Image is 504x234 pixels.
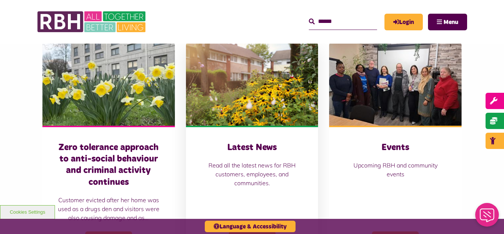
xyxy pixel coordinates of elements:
span: Menu [443,19,458,25]
iframe: Netcall Web Assistant for live chat [471,201,504,234]
h3: Events [344,142,447,153]
a: MyRBH [384,14,423,30]
button: Language & Accessibility [205,221,296,232]
img: SAZ MEDIA RBH HOUSING4 [186,43,318,126]
p: Read all the latest news for RBH customers, employees, and communities. [201,161,304,187]
img: RBH [37,7,148,36]
img: Freehold [42,43,175,126]
img: Group photo of customers and colleagues at Spotland Community Centre [329,43,462,126]
input: Search [309,14,377,30]
h3: Latest News [201,142,304,153]
p: Upcoming RBH and community events [344,161,447,179]
h3: Zero tolerance approach to anti-social behaviour and criminal activity continues [57,142,160,188]
p: Customer evicted after her home was used as a drugs den and visitors were also causing damage and... [57,196,160,222]
button: Navigation [428,14,467,30]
